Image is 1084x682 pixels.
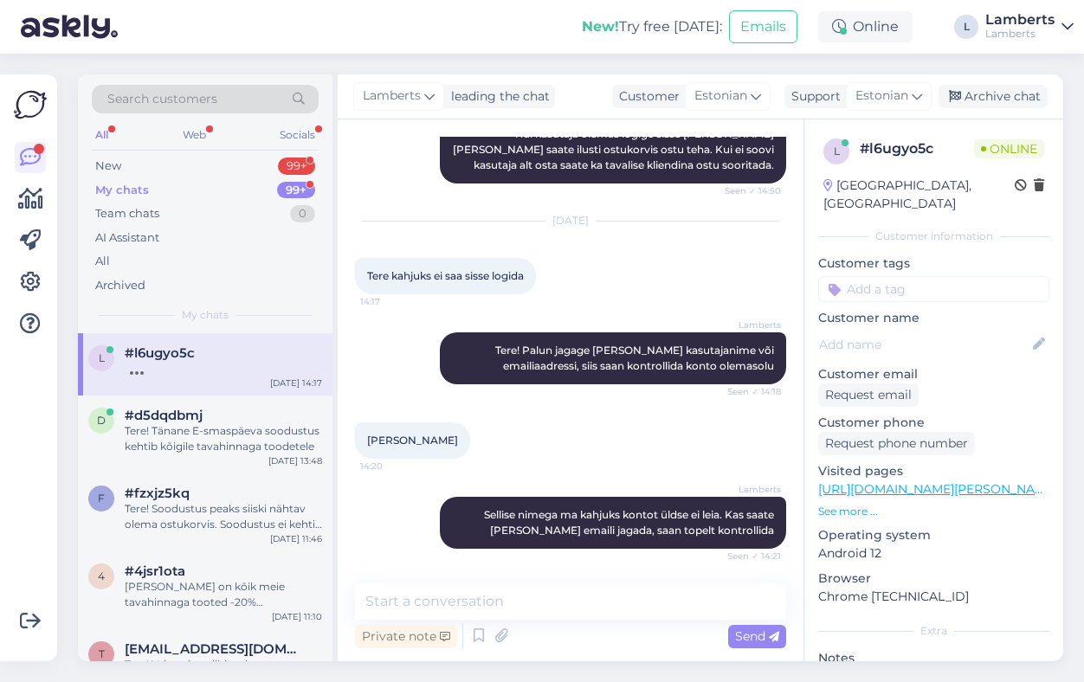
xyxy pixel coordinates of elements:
[125,501,322,532] div: Tere! Soodustus peaks siiski nähtav olema ostukorvis. Soodustus ei kehti toodetele, mis on soodus...
[277,182,315,199] div: 99+
[729,10,797,43] button: Emails
[818,588,1049,606] p: Chrome [TECHNICAL_ID]
[125,579,322,610] div: [PERSON_NAME] on kõik meie tavahinnaga tooted -20% soodustusega. Tõhusused on [PERSON_NAME] külla...
[818,569,1049,588] p: Browser
[860,138,974,159] div: # l6ugyo5c
[694,87,747,106] span: Estonian
[360,460,425,473] span: 14:20
[97,414,106,427] span: d
[125,345,195,361] span: #l6ugyo5c
[818,228,1049,244] div: Customer information
[125,641,305,657] span: tuulutama@gmail.com
[99,351,105,364] span: l
[125,408,203,423] span: #d5dqdbmj
[125,423,322,454] div: Tere! Tänane E-smaspäeva soodustus kehtib kõigile tavahinnaga toodetele
[612,87,680,106] div: Customer
[818,365,1049,383] p: Customer email
[484,508,777,537] span: Sellise nimega ma kahjuks kontot üldse ei leia. Kas saate [PERSON_NAME] emaili jagada, saan topel...
[716,550,781,563] span: Seen ✓ 14:21
[834,145,840,158] span: l
[363,87,421,106] span: Lamberts
[716,483,781,496] span: Lamberts
[818,383,919,407] div: Request email
[270,376,322,389] div: [DATE] 14:17
[818,481,1057,497] a: [URL][DOMAIN_NAME][PERSON_NAME]
[716,385,781,398] span: Seen ✓ 14:18
[182,307,229,323] span: My chats
[107,90,217,108] span: Search customers
[95,182,149,199] div: My chats
[95,205,159,222] div: Team chats
[95,253,110,270] div: All
[125,486,190,501] span: #fzxjz5kq
[716,184,781,197] span: Seen ✓ 14:50
[818,504,1049,519] p: See more ...
[818,544,1049,563] p: Android 12
[495,344,777,372] span: Tere! Palun jagage [PERSON_NAME] kasutajanime või emailiaadressi, siis saan kontrollida konto ole...
[823,177,1015,213] div: [GEOGRAPHIC_DATA], [GEOGRAPHIC_DATA]
[95,277,145,294] div: Archived
[355,213,786,228] div: [DATE]
[818,623,1049,639] div: Extra
[818,254,1049,273] p: Customer tags
[268,454,322,467] div: [DATE] 13:48
[290,205,315,222] div: 0
[735,628,779,644] span: Send
[818,462,1049,480] p: Visited pages
[582,18,619,35] b: New!
[818,526,1049,544] p: Operating system
[95,158,121,175] div: New
[855,87,908,106] span: Estonian
[272,610,322,623] div: [DATE] 11:10
[98,569,105,582] span: 4
[582,16,722,37] div: Try free [DATE]:
[360,295,425,308] span: 14:17
[14,88,47,121] img: Askly Logo
[818,649,1049,667] p: Notes
[270,532,322,545] div: [DATE] 11:46
[355,625,457,648] div: Private note
[278,158,315,175] div: 99+
[444,87,550,106] div: leading the chat
[276,124,319,146] div: Socials
[367,269,524,282] span: Tere kahjuks ei saa sisse logida
[819,335,1029,354] input: Add name
[954,15,978,39] div: L
[95,229,159,247] div: AI Assistant
[818,276,1049,302] input: Add a tag
[818,309,1049,327] p: Customer name
[99,647,105,660] span: t
[98,492,105,505] span: f
[974,139,1044,158] span: Online
[985,13,1055,27] div: Lamberts
[716,318,781,331] span: Lamberts
[125,563,185,579] span: #4jsr1ota
[92,124,112,146] div: All
[818,11,913,42] div: Online
[179,124,210,146] div: Web
[985,27,1055,41] div: Lamberts
[985,13,1074,41] a: LambertsLamberts
[784,87,841,106] div: Support
[818,414,1049,432] p: Customer phone
[818,432,975,455] div: Request phone number
[367,434,458,447] span: [PERSON_NAME]
[453,127,777,171] span: Kui kasutaja olemas logige sisse [PERSON_NAME] [PERSON_NAME] saate ilusti ostukorvis ostu teha. K...
[939,85,1048,108] div: Archive chat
